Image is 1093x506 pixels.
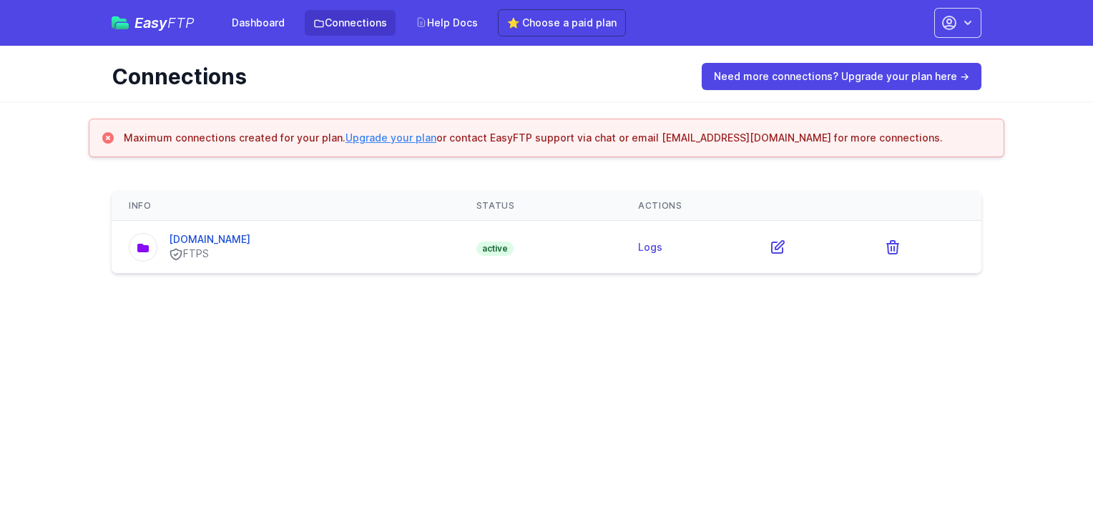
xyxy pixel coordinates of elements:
th: Status [459,192,621,221]
span: Easy [134,16,195,30]
th: Info [112,192,459,221]
a: Help Docs [407,10,486,36]
h1: Connections [112,64,682,89]
a: Upgrade your plan [345,132,436,144]
a: EasyFTP [112,16,195,30]
a: Dashboard [223,10,293,36]
a: [DOMAIN_NAME] [169,233,250,245]
span: FTP [167,14,195,31]
a: Connections [305,10,396,36]
div: FTPS [169,247,250,262]
a: ⭐ Choose a paid plan [498,9,626,36]
img: easyftp_logo.png [112,16,129,29]
h3: Maximum connections created for your plan. or contact EasyFTP support via chat or email [EMAIL_AD... [124,131,943,145]
th: Actions [621,192,981,221]
span: active [476,242,514,256]
a: Need more connections? Upgrade your plan here → [702,63,981,90]
a: Logs [638,241,662,253]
